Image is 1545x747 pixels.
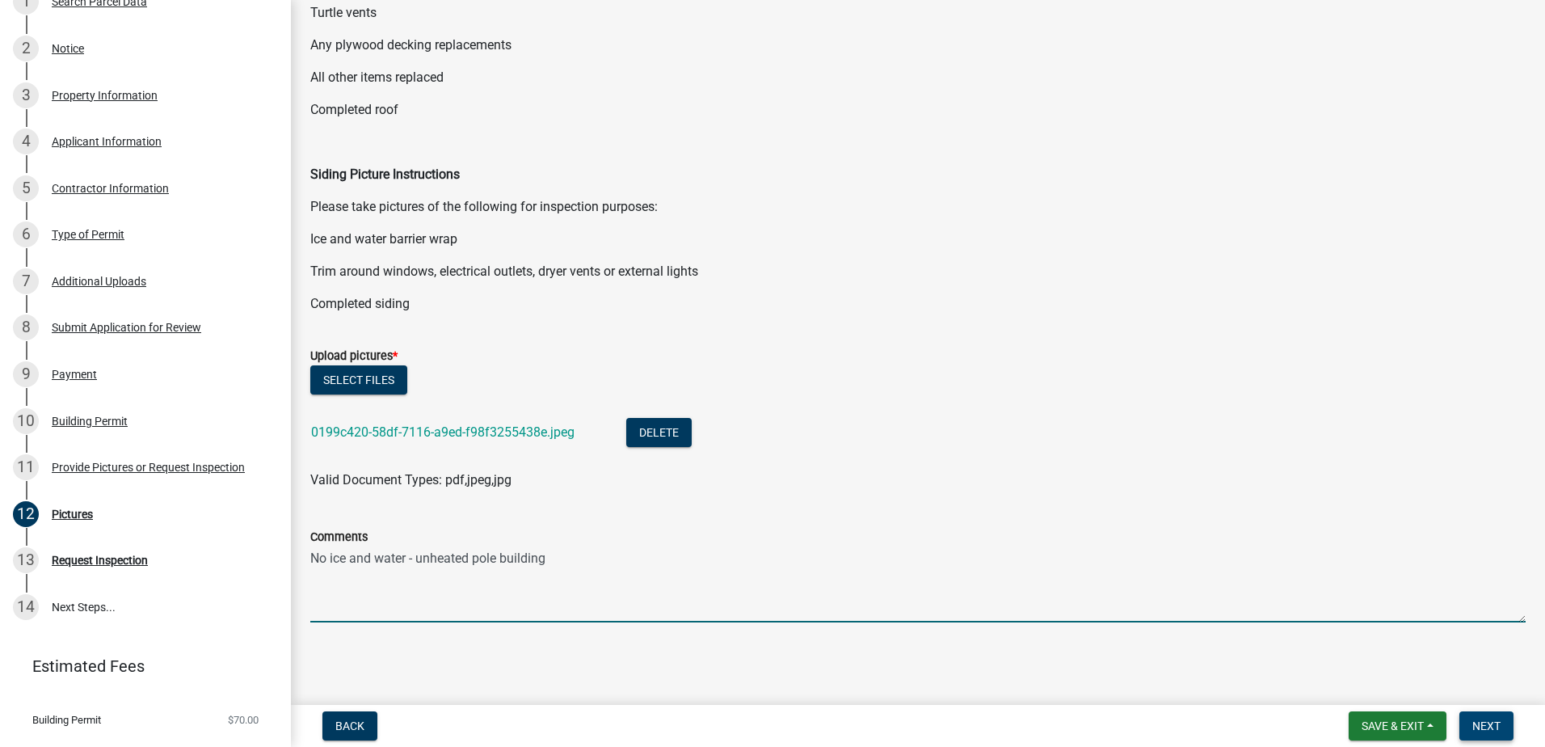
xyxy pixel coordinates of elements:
[13,454,39,480] div: 11
[13,314,39,340] div: 8
[52,509,93,520] div: Pictures
[310,197,1526,217] p: Please take pictures of the following for inspection purposes:
[13,361,39,387] div: 9
[310,365,407,395] button: Select files
[13,594,39,620] div: 14
[626,418,692,447] button: Delete
[13,408,39,434] div: 10
[52,555,148,566] div: Request Inspection
[1349,711,1446,741] button: Save & Exit
[335,720,364,732] span: Back
[310,68,1526,87] p: All other items replaced
[52,369,97,380] div: Payment
[310,472,511,487] span: Valid Document Types: pdf,jpeg,jpg
[13,129,39,154] div: 4
[310,262,1526,281] p: Trim around windows, electrical outlets, dryer vents or external lights
[13,268,39,294] div: 7
[310,532,368,543] label: Comments
[322,711,377,741] button: Back
[13,650,265,682] a: Estimated Fees
[310,3,1526,23] p: Turtle vents
[52,90,158,101] div: Property Information
[32,715,101,725] span: Building Permit
[1472,720,1501,732] span: Next
[13,175,39,201] div: 5
[626,426,692,441] wm-modal-confirm: Delete Document
[13,547,39,573] div: 13
[52,183,169,194] div: Contractor Information
[13,36,39,61] div: 2
[52,462,245,473] div: Provide Pictures or Request Inspection
[52,276,146,287] div: Additional Uploads
[52,229,124,240] div: Type of Permit
[1459,711,1513,741] button: Next
[13,222,39,247] div: 6
[52,136,162,147] div: Applicant Information
[310,351,398,362] label: Upload pictures
[310,167,460,182] strong: Siding Picture Instructions
[1362,720,1424,732] span: Save & Exit
[311,424,575,440] a: 0199c420-58df-7116-a9ed-f98f3255438e.jpeg
[310,230,1526,249] p: Ice and water barrier wrap
[228,715,259,725] span: $70.00
[52,43,84,54] div: Notice
[310,36,1526,55] p: Any plywood decking replacements
[310,100,1526,120] p: Completed roof
[310,294,1526,314] p: Completed siding
[52,322,201,333] div: Submit Application for Review
[52,416,128,427] div: Building Permit
[13,501,39,527] div: 12
[13,82,39,108] div: 3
